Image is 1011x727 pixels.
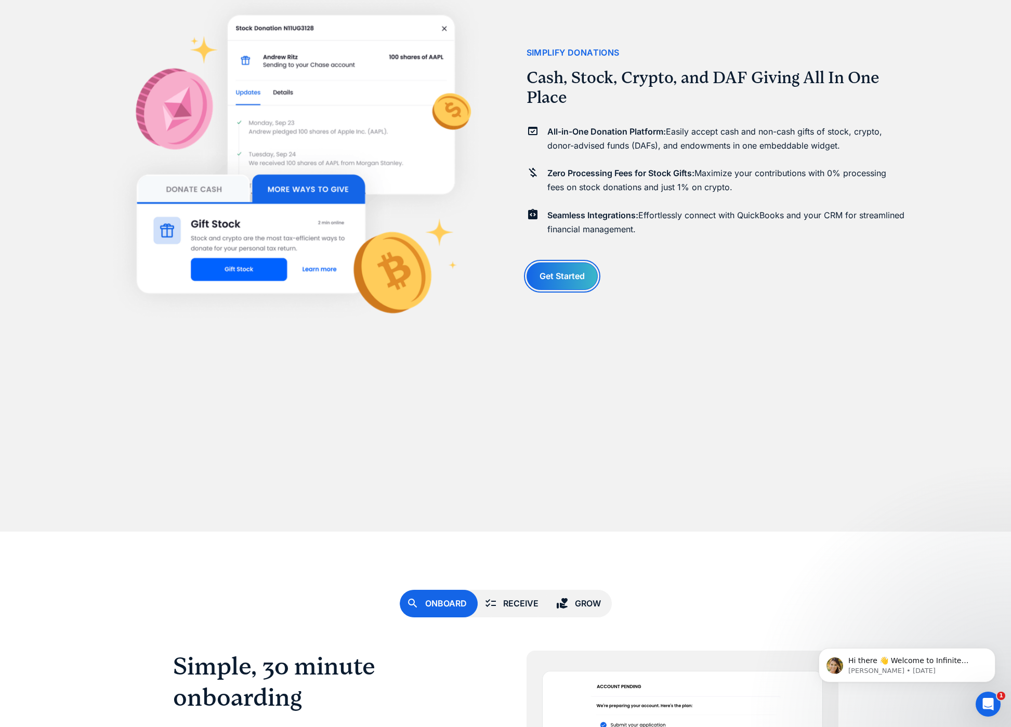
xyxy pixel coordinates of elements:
[425,597,467,611] div: Onboard
[547,166,905,194] p: Maximize your contributions with 0% processing fees on stock donations and just 1% on crypto.
[527,262,598,290] a: Get Started
[997,692,1005,700] span: 1
[575,597,601,611] div: Grow
[547,208,905,236] p: Effortlessly connect with QuickBooks and your CRM for streamlined financial management.
[173,651,485,713] h2: Simple, 30 minute onboarding
[547,168,694,178] strong: Zero Processing Fees for Stock Gifts:
[547,210,638,220] strong: Seamless Integrations:
[547,125,905,153] p: Easily accept cash and non-cash gifts of stock, crypto, donor-advised funds (DAFs), and endowment...
[527,46,620,60] div: Simplify Donations
[803,626,1011,699] iframe: Intercom notifications message
[527,68,905,108] h2: Cash, Stock, Crypto, and DAF Giving All In One Place
[976,692,1001,717] iframe: Intercom live chat
[547,126,666,137] strong: All-in-One Donation Platform:
[503,597,539,611] div: Receive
